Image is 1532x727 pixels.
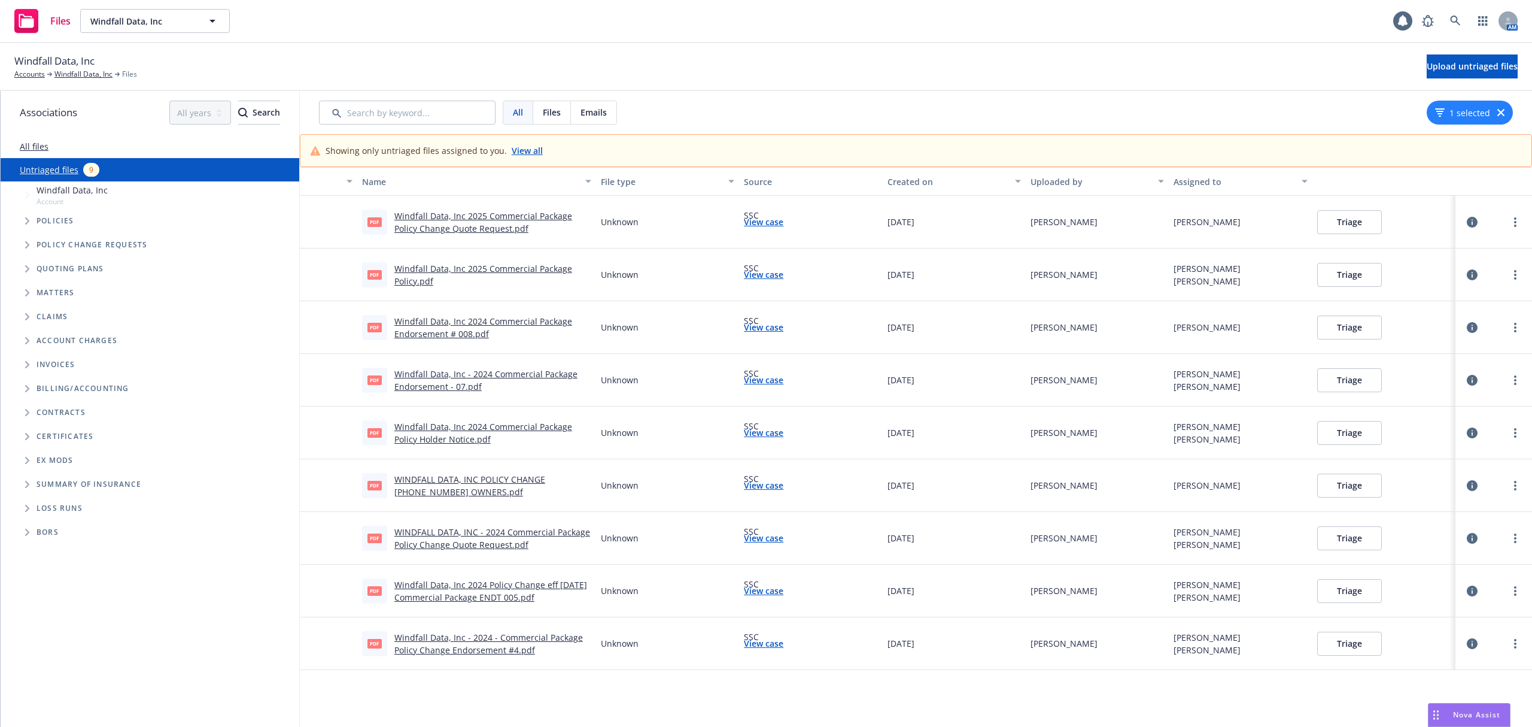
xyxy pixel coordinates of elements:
[37,409,86,416] span: Contracts
[744,532,783,544] a: View case
[394,368,577,392] a: Windfall Data, Inc - 2024 Commercial Package Endorsement - 07.pdf
[1174,591,1241,604] div: [PERSON_NAME]
[883,167,1026,196] button: Created on
[90,15,194,28] span: Windfall Data, Inc
[1031,532,1098,544] div: [PERSON_NAME]
[238,108,248,117] svg: Search
[362,175,578,188] div: Name
[512,144,543,157] a: View all
[1317,210,1382,234] button: Triage
[1174,433,1241,446] div: [PERSON_NAME]
[1031,637,1098,650] div: [PERSON_NAME]
[1427,54,1518,78] button: Upload untriaged files
[1169,167,1312,196] button: Assigned to
[20,141,48,152] a: All files
[1453,710,1500,720] span: Nova Assist
[37,337,117,344] span: Account charges
[1508,268,1522,282] a: more
[596,167,739,196] button: File type
[367,217,382,226] span: pdf
[14,53,95,69] span: Windfall Data, Inc
[1,377,299,544] div: Folder Tree Example
[1317,368,1382,392] button: Triage
[37,265,104,272] span: Quoting plans
[887,216,914,228] span: [DATE]
[367,323,382,332] span: pdf
[122,69,137,80] span: Files
[1031,479,1098,492] div: [PERSON_NAME]
[1174,526,1241,538] div: [PERSON_NAME]
[83,163,99,177] div: 9
[1317,263,1382,287] button: Triage
[14,69,45,80] a: Accounts
[37,481,141,488] span: Summary of insurance
[1471,9,1495,33] a: Switch app
[1031,175,1151,188] div: Uploaded by
[367,639,382,648] span: pdf
[1427,60,1518,72] span: Upload untriaged files
[37,433,93,440] span: Certificates
[37,385,129,392] span: Billing/Accounting
[1174,538,1241,551] div: [PERSON_NAME]
[1174,479,1241,492] div: [PERSON_NAME]
[744,268,783,281] a: View case
[1317,474,1382,498] button: Triage
[37,313,68,320] span: Claims
[744,321,783,334] a: View case
[1174,368,1241,380] div: [PERSON_NAME]
[54,69,113,80] a: Windfall Data, Inc
[1031,374,1098,386] div: [PERSON_NAME]
[37,196,108,207] span: Account
[394,632,583,656] a: Windfall Data, Inc - 2024 - Commercial Package Policy Change Endorsement #4.pdf
[1174,578,1241,591] div: [PERSON_NAME]
[1031,321,1098,334] div: [PERSON_NAME]
[1317,316,1382,340] button: Triage
[744,374,783,386] a: View case
[1508,426,1522,440] a: more
[1317,526,1382,550] button: Triage
[887,321,914,334] span: [DATE]
[37,529,59,536] span: BORs
[744,175,877,188] div: Source
[20,163,78,176] a: Untriaged files
[1174,644,1241,656] div: [PERSON_NAME]
[580,106,607,119] span: Emails
[1443,9,1467,33] a: Search
[1174,262,1241,275] div: [PERSON_NAME]
[319,101,496,125] input: Search by keyword...
[744,584,783,597] a: View case
[1508,531,1522,546] a: more
[37,217,74,225] span: Policies
[394,263,572,287] a: Windfall Data, Inc 2025 Commercial Package Policy.pdf
[37,241,147,249] span: Policy change requests
[887,374,914,386] span: [DATE]
[887,584,914,597] span: [DATE]
[1508,320,1522,335] a: more
[1174,380,1241,393] div: [PERSON_NAME]
[513,106,523,119] span: All
[739,167,882,196] button: Source
[744,637,783,650] a: View case
[1508,215,1522,229] a: more
[1508,637,1522,651] a: more
[37,505,83,512] span: Loss Runs
[238,101,280,125] button: SearchSearch
[1031,426,1098,439] div: [PERSON_NAME]
[10,4,75,38] a: Files
[394,579,587,603] a: Windfall Data, Inc 2024 Policy Change eff [DATE] Commercial Package ENDT 005.pdf
[744,216,783,228] a: View case
[1174,275,1241,287] div: [PERSON_NAME]
[394,526,590,550] a: WINDFALL DATA, INC - 2024 Commercial Package Policy Change Quote Request.pdf
[1317,421,1382,445] button: Triage
[887,175,1008,188] div: Created on
[601,175,721,188] div: File type
[744,479,783,492] a: View case
[357,167,596,196] button: Name
[37,457,73,464] span: Ex Mods
[50,16,71,26] span: Files
[37,289,74,296] span: Matters
[543,106,561,119] span: Files
[887,532,914,544] span: [DATE]
[1416,9,1440,33] a: Report a Bug
[394,421,572,445] a: Windfall Data, Inc 2024 Commercial Package Policy Holder Notice.pdf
